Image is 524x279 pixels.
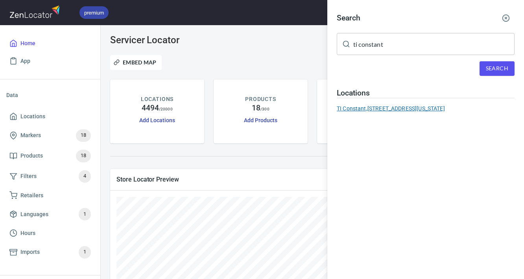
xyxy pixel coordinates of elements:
[337,88,515,98] h4: Locations
[480,61,515,76] button: Search
[353,33,515,55] input: Search for locations, markers or anything you want
[486,64,508,73] span: Search
[337,105,515,112] div: TI Constant, [STREET_ADDRESS][US_STATE]
[337,13,360,23] h4: Search
[337,105,515,112] a: TI Constant,[STREET_ADDRESS][US_STATE]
